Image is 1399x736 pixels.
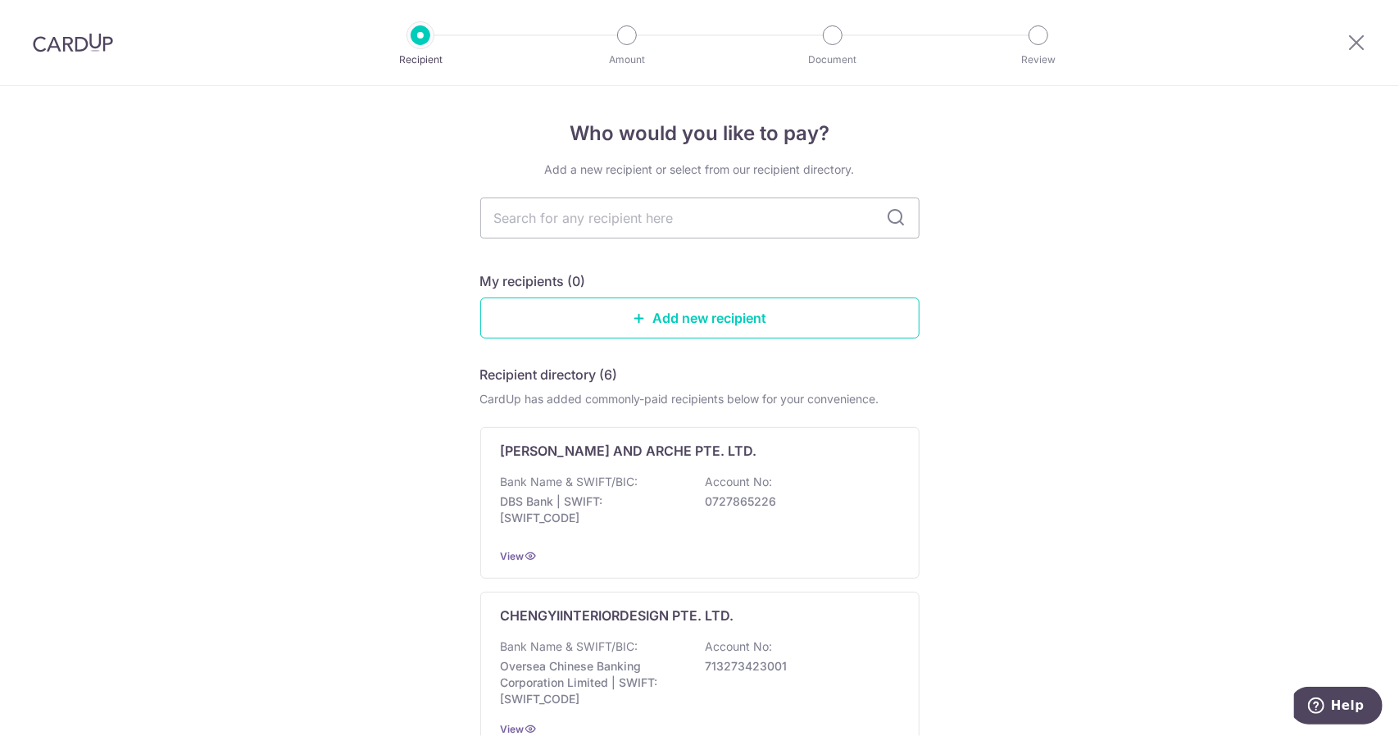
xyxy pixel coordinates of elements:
a: View [501,550,525,562]
p: DBS Bank | SWIFT: [SWIFT_CODE] [501,493,684,526]
p: CHENGYIINTERIORDESIGN PTE. LTD. [501,606,734,625]
p: Bank Name & SWIFT/BIC: [501,474,638,490]
input: Search for any recipient here [480,198,920,239]
p: Bank Name & SWIFT/BIC: [501,638,638,655]
p: Document [772,52,893,68]
p: 713273423001 [706,658,889,675]
h4: Who would you like to pay? [480,119,920,148]
p: Amount [566,52,688,68]
p: Review [978,52,1099,68]
div: Add a new recipient or select from our recipient directory. [480,161,920,178]
h5: My recipients (0) [480,271,586,291]
p: Account No: [706,638,773,655]
a: View [501,723,525,735]
p: 0727865226 [706,493,889,510]
img: CardUp [33,33,113,52]
p: Recipient [360,52,481,68]
p: Oversea Chinese Banking Corporation Limited | SWIFT: [SWIFT_CODE] [501,658,684,707]
div: CardUp has added commonly-paid recipients below for your convenience. [480,391,920,407]
a: Add new recipient [480,298,920,338]
p: [PERSON_NAME] AND ARCHE PTE. LTD. [501,441,757,461]
p: Account No: [706,474,773,490]
h5: Recipient directory (6) [480,365,618,384]
iframe: Opens a widget where you can find more information [1294,687,1383,728]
